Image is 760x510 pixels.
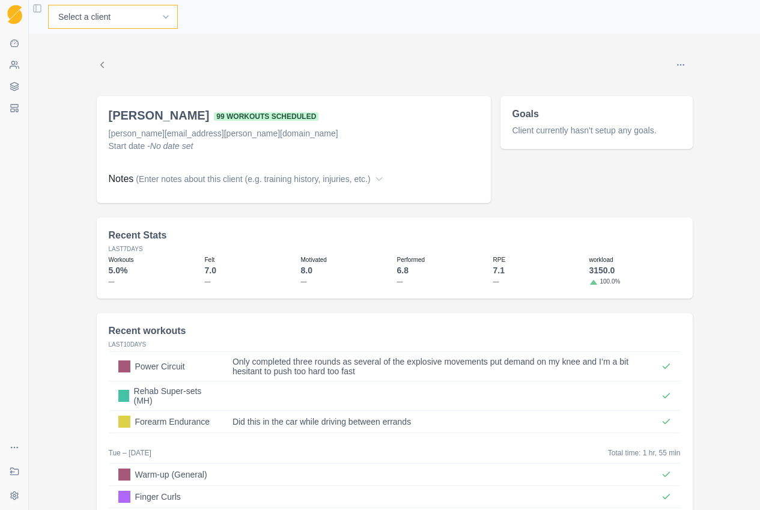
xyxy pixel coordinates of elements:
[643,449,681,457] span: 1 HR, 55 MIN
[214,112,318,121] span: 99 workouts scheduled
[301,264,392,277] dd: 8.0
[7,5,22,25] img: Logo
[109,448,151,458] p: Tue – [DATE]
[109,229,681,241] h2: Recent Stats
[134,386,213,405] p: Rehab Super-sets (MH)
[301,255,392,264] dt: Motivated
[397,255,488,264] dt: Performed
[135,492,181,502] p: Finger Curls
[124,246,127,252] span: 7
[109,246,143,252] p: Last Days
[589,255,681,264] dt: workload
[493,255,585,264] dt: RPE
[135,470,207,479] p: Warm-up (General)
[109,140,479,153] p: Start date -
[109,255,200,264] dt: Workouts
[109,127,479,140] p: [PERSON_NAME][EMAIL_ADDRESS][PERSON_NAME][DOMAIN_NAME]
[109,172,472,186] label: Notes
[512,108,681,120] h2: Goals
[669,53,693,77] button: Options
[135,417,210,427] p: Forearm Endurance
[493,264,585,277] dd: 7.1
[512,124,681,137] p: Client currently hasn't setup any goals.
[301,277,392,286] dd: —
[223,351,652,381] td: Only completed three rounds as several of the explosive movements put demand on my knee and I’m a...
[150,141,193,151] span: No date set
[5,5,24,24] a: Logo
[136,173,370,186] span: (Enter notes about this client (e.g. training history, injuries, etc.)
[589,277,681,286] dd: 100.0%
[109,325,681,336] h2: Recent workouts
[205,277,296,286] dd: —
[109,264,200,277] dd: 5.0%
[205,255,296,264] dt: Felt
[493,277,585,286] dd: —
[397,264,488,277] dd: 6.8
[5,486,24,505] button: Settings
[135,362,185,371] p: Power Circuit
[589,264,681,277] dd: 3150.0
[109,341,147,348] p: Last Days
[109,108,319,123] h2: [PERSON_NAME]
[223,410,652,433] td: Did this in the car while driving between errands
[109,277,200,286] dd: —
[124,341,130,348] span: 10
[205,264,296,277] dd: 7.0
[397,277,488,286] dd: —
[608,448,681,458] p: Total time:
